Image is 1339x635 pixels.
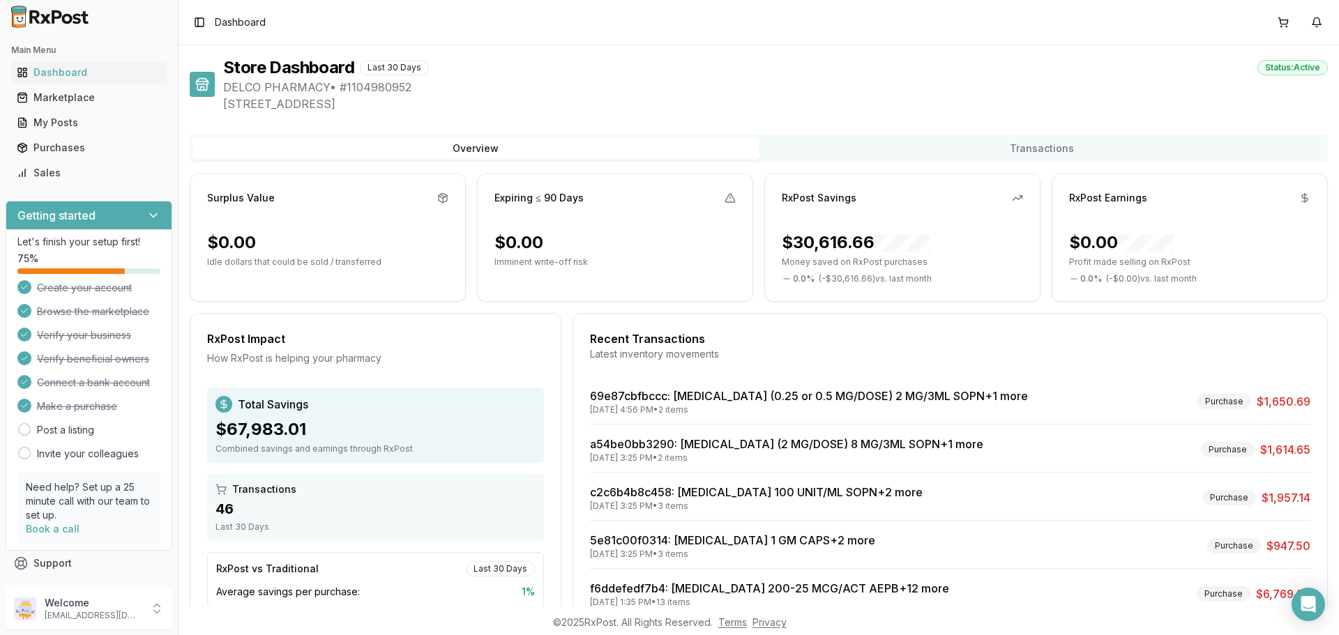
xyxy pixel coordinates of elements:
div: Purchase [1201,442,1255,457]
p: Imminent write-off risk [494,257,736,268]
span: $947.50 [1266,537,1310,554]
button: Sales [6,162,172,184]
div: [DATE] 4:56 PM • 2 items [590,404,1028,415]
img: RxPost Logo [6,6,95,28]
span: Make a purchase [37,399,117,413]
a: 5e81c00f0314: [MEDICAL_DATA] 1 GM CAPS+2 more [590,533,875,547]
div: Purchase [1197,586,1250,602]
p: Need help? Set up a 25 minute call with our team to set up. [26,480,152,522]
p: Profit made selling on RxPost [1069,257,1310,268]
h2: Main Menu [11,45,167,56]
span: 0.0 % [1080,273,1102,284]
div: Recent Transactions [590,330,1310,347]
span: DELCO PHARMACY • # 1104980952 [223,79,1328,95]
div: RxPost Earnings [1069,191,1147,205]
div: RxPost Savings [782,191,856,205]
a: c2c6b4b8c458: [MEDICAL_DATA] 100 UNIT/ML SOPN+2 more [590,485,923,499]
span: Browse the marketplace [37,305,149,319]
p: [EMAIL_ADDRESS][DOMAIN_NAME] [45,610,142,621]
span: Total Savings [238,396,308,413]
span: Dashboard [215,15,266,29]
span: Average savings per purchase: [216,585,360,599]
p: Let's finish your setup first! [17,235,160,249]
span: 0.0 % [793,273,815,284]
div: Open Intercom Messenger [1292,588,1325,621]
span: Create your account [37,281,132,295]
div: Latest inventory movements [590,347,1310,361]
div: 46 [215,499,536,519]
h3: Getting started [17,207,96,224]
span: Feedback [33,581,81,595]
span: ( - $0.00 ) vs. last month [1106,273,1197,284]
button: Transactions [759,137,1325,160]
div: $0.00 [207,231,256,254]
button: My Posts [6,112,172,134]
a: Marketplace [11,85,167,110]
button: Purchases [6,137,172,159]
span: $1,957.14 [1262,489,1310,506]
a: Terms [718,616,747,628]
div: RxPost Impact [207,330,544,347]
div: [DATE] 3:25 PM • 2 items [590,452,983,464]
span: ( - $30,616.66 ) vs. last month [819,273,932,284]
p: Money saved on RxPost purchases [782,257,1023,268]
div: RxPost vs Traditional [216,562,319,576]
a: f6ddefedf7b4: [MEDICAL_DATA] 200-25 MCG/ACT AEPB+12 more [590,581,949,595]
span: $1,650.69 [1257,393,1310,410]
div: $0.00 [494,231,543,254]
div: Purchase [1207,538,1261,553]
div: Purchase [1197,394,1251,409]
div: Last 30 Days [215,521,536,533]
div: My Posts [17,116,161,130]
span: $6,769.28 [1256,586,1310,602]
div: Last 30 Days [466,561,535,576]
button: Support [6,551,172,576]
span: Verify your business [37,328,131,342]
a: 69e87cbfbccc: [MEDICAL_DATA] (0.25 or 0.5 MG/DOSE) 2 MG/3ML SOPN+1 more [590,389,1028,403]
div: Purchase [1202,490,1256,505]
a: Invite your colleagues [37,447,139,461]
a: Sales [11,160,167,185]
div: Dashboard [17,66,161,79]
div: Purchases [17,141,161,155]
span: [STREET_ADDRESS] [223,95,1328,112]
span: Connect a bank account [37,376,150,390]
span: Transactions [232,482,296,496]
a: Book a call [26,523,80,535]
button: Overview [192,137,759,160]
div: Expiring ≤ 90 Days [494,191,584,205]
span: 1 % [522,585,535,599]
a: My Posts [11,110,167,135]
button: Dashboard [6,61,172,84]
button: Feedback [6,576,172,601]
nav: breadcrumb [215,15,266,29]
div: $67,983.01 [215,418,536,441]
span: 75 % [17,252,38,266]
img: User avatar [14,597,36,620]
a: Post a listing [37,423,94,437]
button: Marketplace [6,86,172,109]
span: Verify beneficial owners [37,352,149,366]
h1: Store Dashboard [223,56,354,79]
div: [DATE] 3:25 PM • 3 items [590,549,875,560]
div: [DATE] 1:35 PM • 13 items [590,597,949,608]
a: Dashboard [11,60,167,85]
div: Combined savings and earnings through RxPost [215,443,536,454]
a: a54be0bb3290: [MEDICAL_DATA] (2 MG/DOSE) 8 MG/3ML SOPN+1 more [590,437,983,451]
div: [DATE] 3:25 PM • 3 items [590,500,923,512]
span: $1,614.65 [1260,441,1310,458]
div: Last 30 Days [360,60,429,75]
div: Surplus Value [207,191,275,205]
div: Marketplace [17,91,161,105]
a: Purchases [11,135,167,160]
div: $0.00 [1069,231,1174,254]
div: $30,616.66 [782,231,930,254]
div: How RxPost is helping your pharmacy [207,351,544,365]
div: Status: Active [1257,60,1328,75]
p: Idle dollars that could be sold / transferred [207,257,448,268]
div: Sales [17,166,161,180]
p: Welcome [45,596,142,610]
a: Privacy [752,616,787,628]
